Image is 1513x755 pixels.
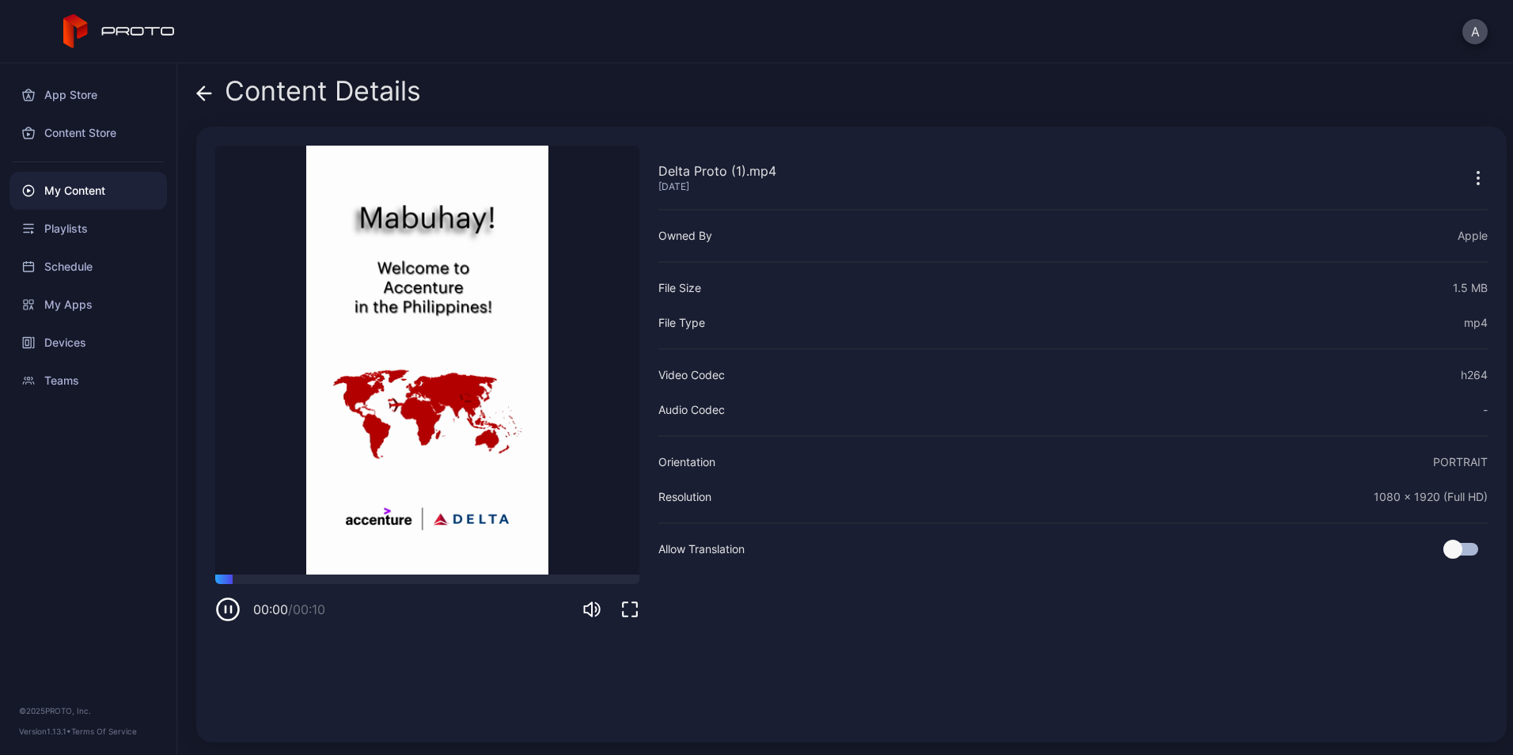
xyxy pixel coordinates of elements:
[1433,453,1488,472] div: PORTRAIT
[1461,366,1488,385] div: h264
[1374,488,1488,506] div: 1080 x 1920 (Full HD)
[9,362,167,400] a: Teams
[1462,19,1488,44] button: A
[658,366,725,385] div: Video Codec
[253,600,325,619] div: 00:00
[19,704,157,717] div: © 2025 PROTO, Inc.
[9,114,167,152] a: Content Store
[196,76,421,114] div: Content Details
[1483,400,1488,419] div: -
[9,324,167,362] a: Devices
[658,540,745,559] div: Allow Translation
[1464,313,1488,332] div: mp4
[1453,279,1488,298] div: 1.5 MB
[9,248,167,286] a: Schedule
[9,210,167,248] a: Playlists
[658,180,776,193] div: [DATE]
[9,172,167,210] a: My Content
[658,313,705,332] div: File Type
[9,286,167,324] a: My Apps
[658,279,701,298] div: File Size
[658,488,711,506] div: Resolution
[288,601,325,617] span: / 00:10
[215,146,639,575] video: Sorry, your browser doesn‘t support embedded videos
[658,226,712,245] div: Owned By
[658,453,715,472] div: Orientation
[658,161,776,180] div: Delta Proto (1).mp4
[19,727,71,736] span: Version 1.13.1 •
[71,727,137,736] a: Terms Of Service
[658,400,725,419] div: Audio Codec
[9,76,167,114] a: App Store
[1458,226,1488,245] div: Apple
